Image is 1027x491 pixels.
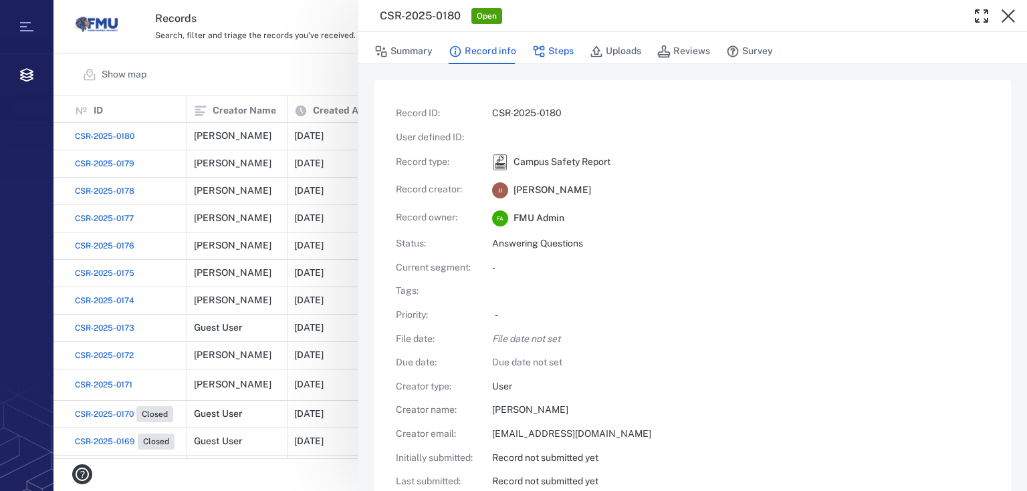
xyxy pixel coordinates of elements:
[396,356,476,369] p: Due date :
[396,261,476,275] p: Current segment :
[449,39,516,64] button: Record info
[492,356,990,369] p: Due date not set
[396,403,476,417] p: Creator name :
[396,452,476,465] p: Initially submitted :
[396,211,476,224] p: Record owner :
[30,9,58,21] span: Help
[492,154,508,170] img: icon Campus Safety Report
[657,39,710,64] button: Reviews
[396,107,476,120] p: Record ID :
[492,237,990,251] p: Answering Questions
[995,3,1022,29] button: Close
[968,3,995,29] button: Toggle Fullscreen
[396,475,476,488] p: Last submitted :
[396,237,476,251] p: Status :
[396,156,476,169] p: Record type :
[396,380,476,393] p: Creator type :
[380,8,461,24] h3: CSR-2025-0180
[396,183,476,196] p: Record creator :
[374,39,433,64] button: Summary
[492,154,508,170] div: Campus Safety Report
[396,285,476,298] p: Tags :
[590,39,641,64] button: Uploads
[492,452,990,465] p: Record not submitted yet
[11,11,582,23] body: Rich Text Area. Press ALT-0 for help.
[492,182,508,198] div: J J
[492,333,990,346] p: File date not set
[495,309,990,322] p: -
[513,212,564,225] span: FMU Admin
[396,309,476,322] p: Priority :
[492,261,990,275] p: -
[513,156,610,169] p: Campus Safety Report
[492,210,508,226] div: F A
[492,428,990,441] p: [EMAIL_ADDRESS][DOMAIN_NAME]
[396,428,476,441] p: Creator email :
[396,333,476,346] p: File date :
[492,475,990,488] p: Record not submitted yet
[474,11,499,22] span: Open
[492,403,990,417] p: [PERSON_NAME]
[396,131,476,144] p: User defined ID :
[492,107,990,120] p: CSR-2025-0180
[513,184,591,197] span: [PERSON_NAME]
[726,39,773,64] button: Survey
[492,380,990,393] p: User
[532,39,574,64] button: Steps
